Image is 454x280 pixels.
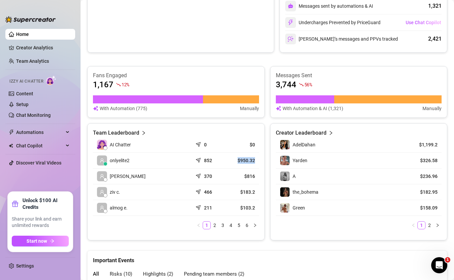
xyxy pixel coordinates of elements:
a: Content [16,91,33,96]
span: user [100,158,104,163]
a: 1 [203,222,210,229]
span: Use Chat Copilot [406,20,441,25]
span: 56 % [304,81,312,88]
span: send [196,140,202,147]
span: send [196,203,202,210]
li: 2 [211,221,219,229]
button: left [195,221,203,229]
span: user [100,205,104,210]
img: AI Chatter [46,76,56,85]
li: Next Page [251,221,259,229]
article: $326.58 [407,157,438,164]
a: Team Analytics [16,58,49,64]
strong: Unlock $100 AI Credits [22,197,69,211]
span: A [293,174,296,179]
span: Share your link and earn unlimited rewards [12,216,69,229]
article: $183.2 [230,189,255,195]
button: Start nowarrow-right [12,236,69,246]
img: svg%3e [276,105,281,112]
li: 4 [227,221,235,229]
a: 1 [418,222,425,229]
img: izzy-ai-chatter-avatar-DDCN_rTZ.svg [97,140,107,150]
span: Start now [27,238,47,244]
div: 2,421 [428,35,442,43]
span: the_bohema [293,189,318,195]
img: Chat Copilot [9,143,13,148]
article: Manually [422,105,442,112]
li: 1 [417,221,425,229]
span: Chat Copilot [16,140,64,151]
span: Yarden [293,158,307,163]
div: [PERSON_NAME]’s messages and PPVs tracked [285,34,398,44]
article: $236.96 [407,173,438,180]
button: left [409,221,417,229]
div: Messages sent by automations & AI [285,1,373,11]
a: 6 [243,222,251,229]
span: left [197,223,201,227]
article: Creator Leaderboard [276,129,326,137]
img: logo-BBDzfeDw.svg [5,16,56,23]
img: svg%3e [93,105,98,112]
article: $950.32 [230,157,255,164]
span: thunderbolt [9,130,14,135]
img: svg%3e [288,36,294,42]
a: Settings [16,263,34,269]
article: $158.09 [407,204,438,211]
div: 1,321 [428,2,442,10]
span: right [253,223,257,227]
span: ziv c. [110,188,120,196]
button: Use Chat Copilot [405,17,442,28]
span: user [100,174,104,179]
span: Automations [16,127,64,138]
a: Discover Viral Videos [16,160,61,166]
span: fall [299,82,304,87]
a: Setup [16,102,29,107]
article: With Automation & AI (1,321) [283,105,343,112]
article: Messages Sent [276,72,442,79]
article: 1,167 [93,79,113,90]
a: 3 [219,222,226,229]
div: Important Events [93,251,442,265]
li: 2 [425,221,434,229]
li: Next Page [434,221,442,229]
a: 4 [227,222,235,229]
span: AdelDahan [293,142,315,147]
article: $816 [230,173,255,180]
span: AI Chatter [110,141,131,148]
span: left [411,223,415,227]
span: right [436,223,440,227]
article: Team Leaderboard [93,129,139,137]
span: Izzy AI Chatter [9,78,43,85]
img: Green [280,203,290,213]
article: Manually [240,105,259,112]
a: 2 [211,222,218,229]
span: 12 % [121,81,129,88]
article: $182.95 [407,189,438,195]
img: AdelDahan [280,140,290,149]
span: almog e. [110,204,128,212]
div: Undercharges Prevented by PriceGuard [285,17,381,28]
img: Yarden [280,156,290,165]
span: Pending team members ( 2 ) [184,271,244,277]
span: send [196,172,202,179]
article: $0 [230,141,255,148]
article: 211 [204,204,212,211]
a: 5 [235,222,243,229]
span: user [100,190,104,194]
span: Green [293,205,305,211]
span: arrow-right [50,239,54,243]
article: $1,199.2 [407,141,438,148]
a: Home [16,32,29,37]
span: right [329,129,333,137]
button: right [251,221,259,229]
span: send [196,188,202,194]
li: 1 [203,221,211,229]
span: [PERSON_NAME] [110,173,146,180]
article: 370 [204,173,212,180]
li: Previous Page [409,221,417,229]
iframe: Intercom live chat [431,257,447,273]
li: 3 [219,221,227,229]
a: Chat Monitoring [16,112,51,118]
span: All [93,271,99,277]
